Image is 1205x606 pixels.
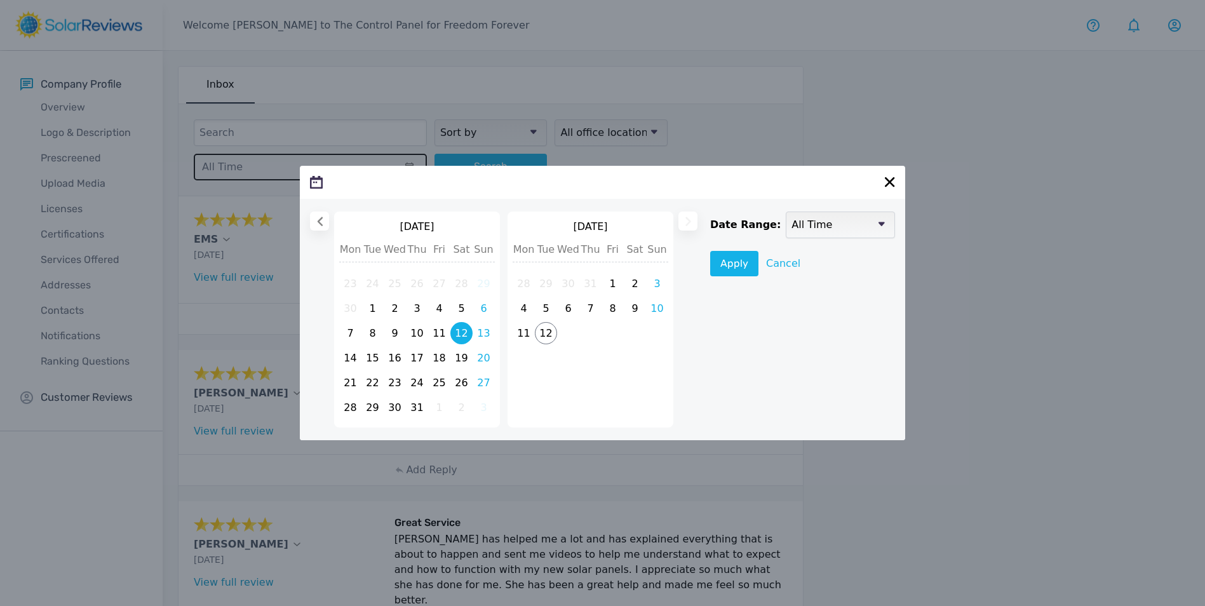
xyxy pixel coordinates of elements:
span: [DATE] [344,219,490,234]
span: 30 [384,396,406,419]
li: Thu [579,239,602,262]
span: 17 [406,347,428,369]
li: Fri [428,239,450,262]
span: 15 [361,347,384,369]
span: 12 [535,322,557,344]
span: 3 [646,273,668,295]
li: Wed [557,239,579,262]
span: 13 [473,322,495,344]
span: 11 [428,322,450,344]
span: 14 [339,347,361,369]
span: 24 [406,372,428,394]
span: 9 [624,297,646,320]
span: 20 [473,347,495,369]
span: 7 [339,322,361,344]
li: Sat [450,239,473,262]
span: 16 [384,347,406,369]
li: Mon [339,239,361,262]
span: 11 [513,322,535,344]
span: 3 [406,297,428,320]
span: 23 [384,372,406,394]
span: 7 [579,297,602,320]
span: 5 [535,297,557,320]
span: 27 [473,372,495,394]
span: 4 [513,297,535,320]
span: 18 [428,347,450,369]
span: 12 [450,322,473,344]
span: 1 [361,297,384,320]
li: Mon [513,239,535,262]
span: 8 [602,297,624,320]
li: Thu [406,239,428,262]
span: 21 [339,372,361,394]
span: 2 [624,273,646,295]
span: 10 [646,297,668,320]
strong: Date Range: [710,217,781,232]
li: Tue [361,239,384,262]
span: 4 [428,297,450,320]
span: 1 [602,273,624,295]
span: 22 [361,372,384,394]
li: Tue [535,239,557,262]
li: Fri [602,239,624,262]
li: Sun [646,237,668,259]
span: 29 [361,396,384,419]
span: 2 [384,297,406,320]
span: 25 [428,372,450,394]
span: 10 [406,322,428,344]
button: Apply [710,251,758,276]
span: 6 [557,297,579,320]
span: 28 [339,396,361,419]
span: [DATE] [518,219,663,234]
li: Sun [473,237,495,259]
span: 19 [450,347,473,369]
span: Cancel [766,257,800,269]
li: Wed [384,239,406,262]
span: 9 [384,322,406,344]
li: Sat [624,239,646,262]
span: 31 [406,396,428,419]
span: 8 [361,322,384,344]
span: 6 [473,297,495,320]
span: 5 [450,297,473,320]
span: 26 [450,372,473,394]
